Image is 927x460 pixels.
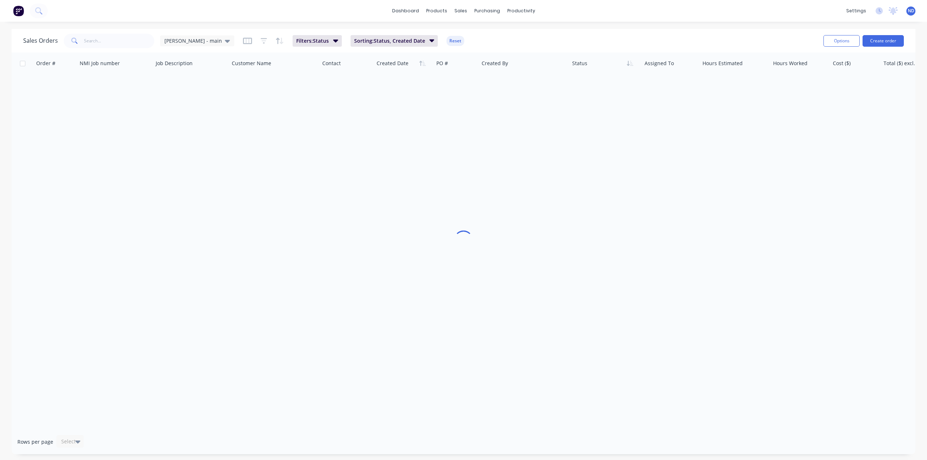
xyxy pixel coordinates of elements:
button: Reset [446,36,464,46]
span: Sorting: Status, Created Date [354,37,425,45]
div: purchasing [471,5,504,16]
span: [PERSON_NAME] - main [164,37,222,45]
div: PO # [436,60,448,67]
div: Contact [322,60,341,67]
div: productivity [504,5,539,16]
div: Hours Worked [773,60,808,67]
img: Factory [13,5,24,16]
div: NMI Job number [80,60,120,67]
div: products [423,5,451,16]
button: Filters:Status [293,35,342,47]
span: ND [908,8,914,14]
div: Hours Estimated [702,60,743,67]
div: Order # [36,60,55,67]
div: Cost ($) [833,60,851,67]
button: Create order [863,35,904,47]
h1: Sales Orders [23,37,58,44]
div: settings [843,5,870,16]
div: Created By [482,60,508,67]
div: Job Description [156,60,193,67]
button: Options [823,35,860,47]
div: Total ($) excl. tax [884,60,924,67]
button: Sorting:Status, Created Date [351,35,438,47]
div: Created Date [377,60,408,67]
div: sales [451,5,471,16]
div: Status [572,60,587,67]
span: Rows per page [17,438,53,446]
a: dashboard [389,5,423,16]
input: Search... [84,34,155,48]
span: Filters: Status [296,37,329,45]
div: Assigned To [645,60,674,67]
div: Customer Name [232,60,271,67]
div: Select... [61,438,80,445]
